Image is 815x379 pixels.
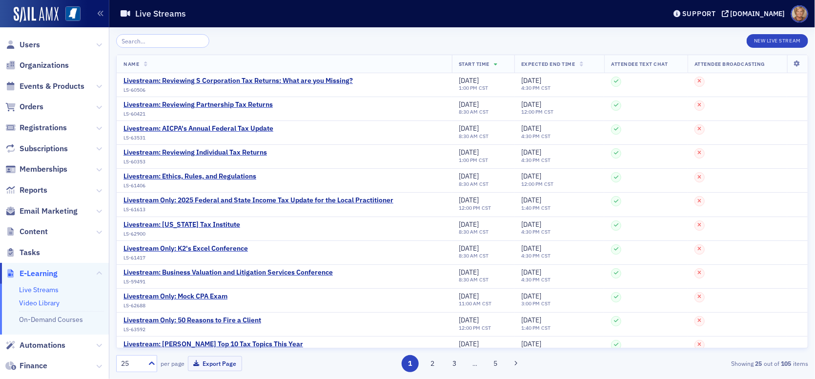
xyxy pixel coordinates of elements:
time: 3:00 PM [521,300,540,307]
a: Livestream: AICPA's Annual Federal Tax Update [123,124,273,133]
span: [DATE] [459,244,479,253]
span: Events & Products [20,81,84,92]
span: CST [477,84,489,91]
a: On-Demand Courses [19,315,83,324]
a: Livestream Only: 50 Reasons to Fire a Client [123,316,261,325]
span: LS-61613 [123,206,145,213]
a: Livestream: Reviewing Individual Tax Returns [123,148,267,157]
time: 1:40 PM [521,324,540,331]
span: CST [478,276,489,283]
span: CST [540,324,551,331]
time: 12:00 PM [459,324,480,331]
span: LS-60421 [123,111,145,117]
span: [DATE] [521,244,541,253]
span: Profile [791,5,808,22]
div: [DOMAIN_NAME] [731,9,785,18]
span: [DATE] [459,339,479,348]
a: Content [5,226,48,237]
span: [DATE] [459,100,479,109]
span: [DATE] [459,292,479,300]
a: View Homepage [59,6,81,23]
button: New Live Stream [747,34,808,48]
div: Livestream: Reviewing S Corporation Tax Returns: What are you Missing? [123,77,353,85]
time: 4:30 PM [521,133,540,140]
span: [DATE] [521,339,541,348]
span: LS-60506 [123,87,145,93]
span: CST [478,252,489,259]
span: [DATE] [459,76,479,85]
span: Start Time [459,60,489,67]
a: Livestream Only: Mock CPA Exam [123,292,227,301]
span: CST [540,84,551,91]
span: LS-63531 [123,135,145,141]
span: Name [123,60,139,67]
a: Live Streams [19,285,59,294]
span: CST [478,180,489,187]
span: [DATE] [459,196,479,204]
a: Livestream: [US_STATE] Tax Institute [123,220,240,229]
a: Registrations [5,122,67,133]
a: Livestream Only: 2025 Federal and State Income Tax Update for the Local Practitioner [123,196,393,205]
span: CST [480,324,491,331]
span: [DATE] [459,148,479,157]
span: CST [478,228,489,235]
span: CST [480,204,491,211]
a: Orders [5,101,43,112]
time: 1:00 PM [459,84,477,91]
span: Memberships [20,164,67,175]
div: Livestream: Business Valuation and Litigation Services Conference [123,268,333,277]
span: Subscriptions [20,143,68,154]
time: 4:30 PM [521,252,540,259]
span: Registrations [20,122,67,133]
span: LS-59491 [123,279,145,285]
span: CST [540,300,551,307]
span: CST [540,133,551,140]
span: [DATE] [521,220,541,229]
button: 1 [402,355,419,372]
span: [DATE] [521,292,541,300]
span: Organizations [20,60,69,71]
button: 3 [446,355,463,372]
span: CST [540,276,551,283]
span: LS-61406 [123,182,145,189]
time: 11:00 AM [459,300,481,307]
a: Livestream: Reviewing Partnership Tax Returns [123,100,273,109]
time: 8:30 AM [459,180,478,187]
span: CST [540,204,551,211]
span: LS-62900 [123,231,145,237]
a: Finance [5,360,47,371]
span: CST [540,252,551,259]
time: 12:00 PM [521,180,543,187]
span: Users [20,40,40,50]
span: CST [543,108,554,115]
time: 12:00 PM [459,204,480,211]
a: Livestream Only: K2's Excel Conference [123,244,248,253]
span: Orders [20,101,43,112]
span: [DATE] [521,172,541,180]
a: Video Library [19,299,60,307]
span: [DATE] [459,172,479,180]
a: Users [5,40,40,50]
span: [DATE] [521,148,541,157]
a: Organizations [5,60,69,71]
span: [DATE] [521,76,541,85]
span: Attendee Broadcasting [694,60,765,67]
span: Attendee Text Chat [611,60,668,67]
span: [DATE] [459,316,479,324]
time: 8:30 AM [459,276,478,283]
span: LS-60353 [123,159,145,165]
a: New Live Stream [747,36,808,44]
time: 4:30 PM [521,157,540,163]
span: [DATE] [521,268,541,277]
time: 8:30 AM [459,252,478,259]
button: 5 [487,355,504,372]
div: Support [682,9,716,18]
time: 8:30 AM [459,133,478,140]
a: Email Marketing [5,206,78,217]
img: SailAMX [14,7,59,22]
button: Export Page [188,356,242,371]
span: CST [540,157,551,163]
